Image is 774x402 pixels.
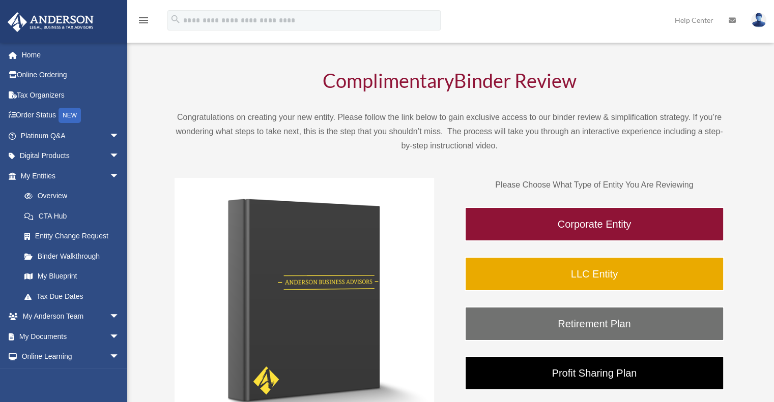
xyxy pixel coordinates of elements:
a: Binder Walkthrough [14,246,130,266]
a: My Documentsarrow_drop_down [7,326,135,347]
p: Please Choose What Type of Entity You Are Reviewing [465,178,724,192]
a: Online Ordering [7,65,135,85]
a: Home [7,45,135,65]
a: Profit Sharing Plan [465,356,724,390]
a: Tax Due Dates [14,286,135,306]
a: My Entitiesarrow_drop_down [7,166,135,186]
a: Tax Organizers [7,85,135,105]
div: NEW [59,108,81,123]
span: arrow_drop_down [109,326,130,347]
p: Congratulations on creating your new entity. Please follow the link below to gain exclusive acces... [175,110,724,153]
span: arrow_drop_down [109,306,130,327]
a: Platinum Q&Aarrow_drop_down [7,126,135,146]
a: menu [137,18,150,26]
span: Complimentary [323,69,454,92]
a: Digital Productsarrow_drop_down [7,146,135,166]
a: Order StatusNEW [7,105,135,126]
a: LLC Entity [465,257,724,291]
span: arrow_drop_down [109,366,130,387]
img: Anderson Advisors Platinum Portal [5,12,97,32]
a: CTA Hub [14,206,135,226]
a: Corporate Entity [465,207,724,241]
span: arrow_drop_down [109,166,130,187]
a: Entity Change Request [14,226,135,246]
i: search [170,14,181,25]
a: Online Learningarrow_drop_down [7,347,135,367]
a: My Blueprint [14,266,135,287]
i: menu [137,14,150,26]
span: arrow_drop_down [109,146,130,167]
a: Overview [14,186,135,206]
a: My Anderson Teamarrow_drop_down [7,306,135,327]
a: Billingarrow_drop_down [7,366,135,387]
span: arrow_drop_down [109,126,130,146]
span: Binder Review [454,69,577,92]
img: User Pic [751,13,766,27]
span: arrow_drop_down [109,347,130,367]
a: Retirement Plan [465,306,724,341]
